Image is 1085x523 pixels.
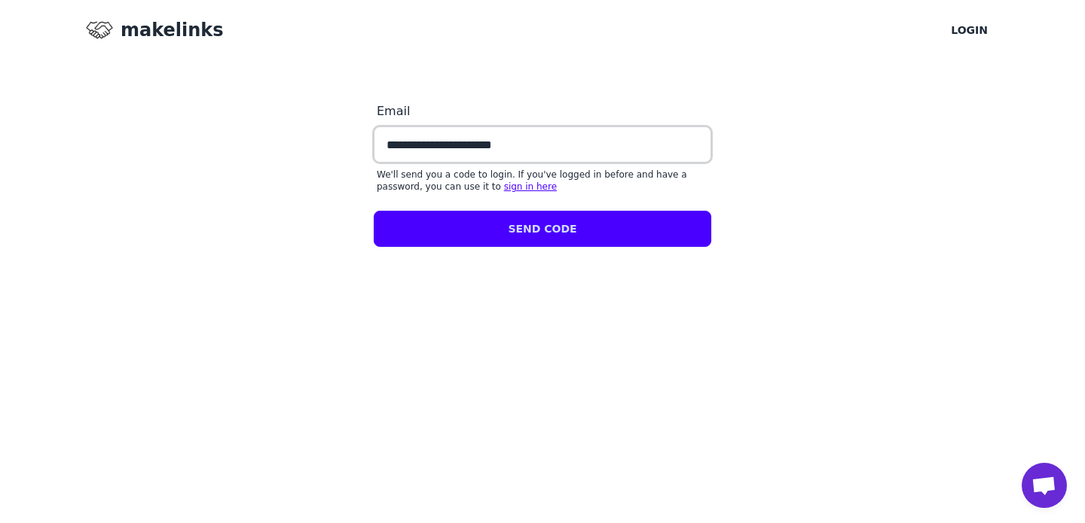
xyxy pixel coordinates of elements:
[84,15,115,45] img: makelinks
[504,181,557,192] a: sign in here
[121,18,224,42] h1: makelinks
[84,15,224,45] a: makelinksmakelinks
[1022,463,1067,508] a: Open chat
[374,96,711,126] label: Email
[374,211,711,247] button: Send code
[377,169,708,193] p: We'll send you a code to login. If you've logged in before and have a password, you can use it to
[938,12,1001,48] a: Login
